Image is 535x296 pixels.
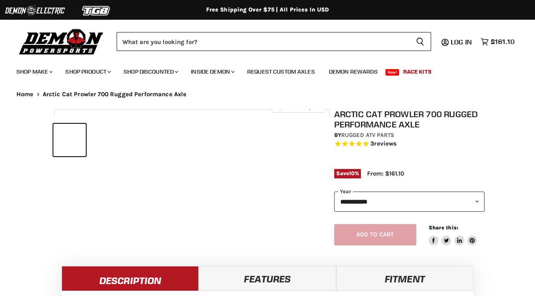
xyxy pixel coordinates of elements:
a: Rugged ATV Parts [341,132,394,139]
span: Click to expand [276,104,321,110]
a: Request Custom Axles [241,63,321,80]
img: Demon Electric Logo 2 [4,3,66,18]
input: Search [117,32,409,51]
span: 3 reviews [370,140,397,148]
a: Fitment [336,266,473,291]
span: Arctic Cat Prowler 700 Rugged Performance Axle [43,91,187,98]
select: year [334,192,485,212]
a: Shop Discounted [117,63,183,80]
span: reviews [374,140,397,148]
a: $161.10 [477,36,519,48]
span: From: $161.10 [367,170,404,177]
a: Features [199,266,336,291]
button: Search [409,32,431,51]
a: Shop Product [59,63,116,80]
a: Inside Demon [185,63,239,80]
span: 10 [349,170,355,176]
button: IMAGE thumbnail [53,124,86,156]
aside: Share this: [429,224,478,246]
img: TGB Logo 2 [66,3,127,18]
img: Demon Powersports [16,27,106,56]
a: Home [16,91,34,98]
span: Rated 5.0 out of 5 stars 3 reviews [334,140,485,148]
div: by [334,131,485,140]
ul: Main menu [10,60,512,80]
span: New! [386,69,400,76]
h1: Arctic Cat Prowler 700 Rugged Performance Axle [334,109,485,129]
span: Share this: [429,224,458,231]
a: Log in [447,38,477,46]
a: Demon Rewards [323,63,384,80]
a: Race Kits [397,63,438,80]
a: Description [62,266,199,291]
span: Log in [451,38,472,46]
form: Product [117,32,431,51]
a: Shop Make [10,63,57,80]
span: Save % [334,169,361,178]
span: $161.10 [491,38,514,46]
